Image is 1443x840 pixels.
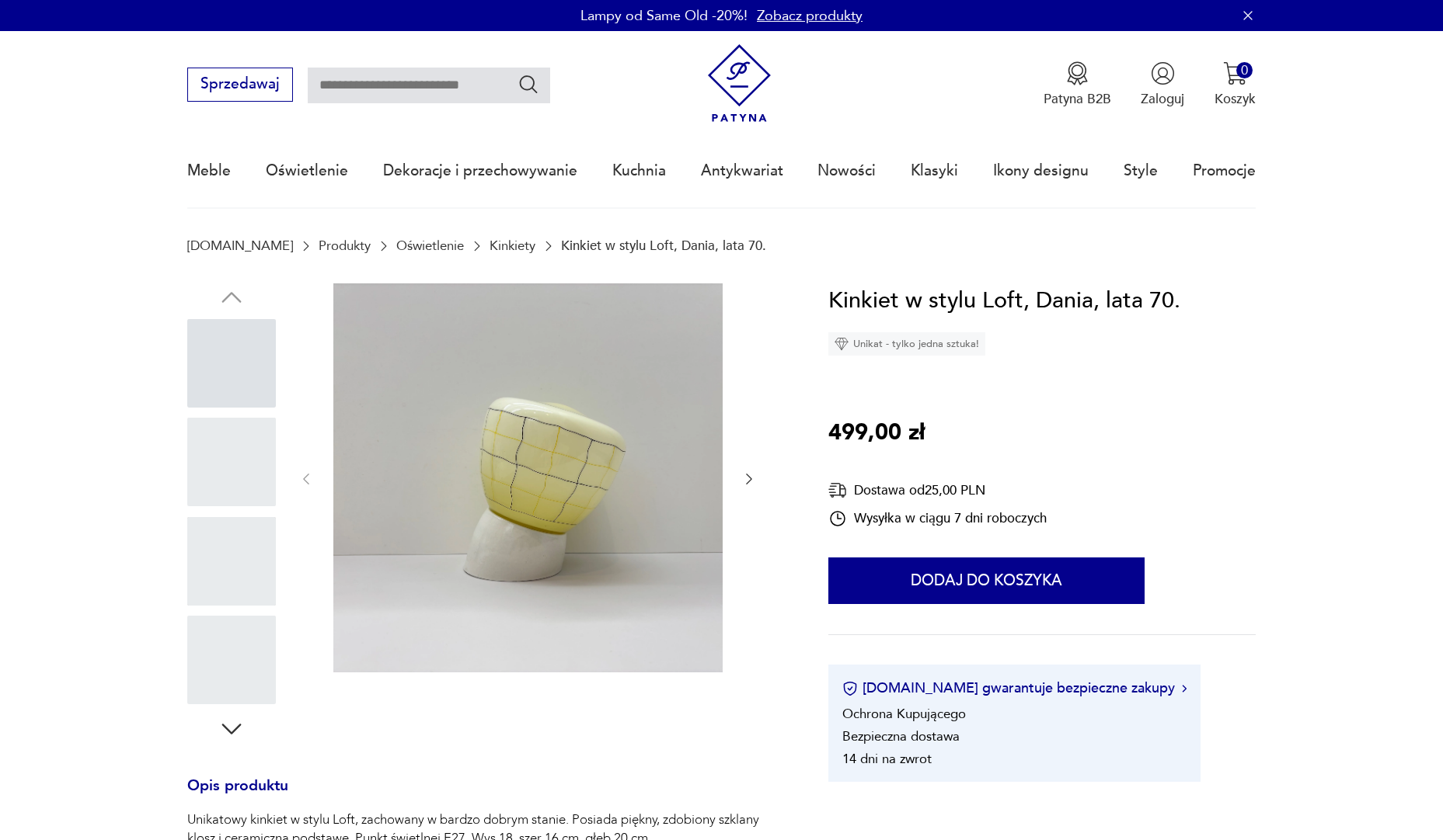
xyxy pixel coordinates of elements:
a: Dekoracje i przechowywanie [383,135,577,207]
a: Ikony designu [993,135,1089,207]
img: Patyna - sklep z meblami i dekoracjami vintage [700,44,779,123]
a: Oświetlenie [396,238,464,253]
a: Ikona medaluPatyna B2B [1044,61,1111,108]
button: Zaloguj [1141,61,1184,108]
p: Kinkiet w stylu Loft, Dania, lata 70. [561,238,766,253]
div: Dostawa od 25,00 PLN [828,481,1047,500]
a: Style [1124,135,1158,207]
button: Sprzedawaj [187,68,292,102]
img: Ikonka użytkownika [1151,61,1175,85]
a: Zobacz produkty [757,6,863,26]
div: 0 [1236,62,1253,78]
li: 14 dni na zwrot [842,750,932,768]
li: Ochrona Kupującego [842,705,966,723]
p: Lampy od Same Old -20%! [580,6,748,26]
img: Ikona medalu [1065,61,1089,85]
a: Nowości [817,135,876,207]
p: Patyna B2B [1044,90,1111,108]
a: Promocje [1193,135,1256,207]
p: 499,00 zł [828,415,925,451]
a: Produkty [319,238,371,253]
button: 0Koszyk [1215,61,1256,108]
h1: Kinkiet w stylu Loft, Dania, lata 70. [828,283,1180,319]
div: Unikat - tylko jedna sztuka! [828,332,985,356]
h3: Opis produktu [187,780,783,811]
div: Wysyłka w ciągu 7 dni roboczych [828,509,1047,528]
button: [DOMAIN_NAME] gwarantuje bezpieczne zakupy [842,679,1187,698]
p: Koszyk [1215,90,1256,108]
img: Ikona diamentu [835,337,849,351]
p: Zaloguj [1141,90,1184,108]
img: Ikona dostawy [828,481,847,500]
button: Szukaj [518,73,540,95]
a: Kuchnia [612,135,666,207]
a: Oświetlenie [266,135,348,207]
a: Kinkiety [490,238,535,253]
img: Ikona strzałki w prawo [1182,685,1187,692]
li: Bezpieczna dostawa [842,727,960,745]
a: Antykwariat [701,135,783,207]
button: Patyna B2B [1044,61,1111,108]
a: Meble [187,135,231,207]
img: Ikona koszyka [1223,61,1247,85]
a: Sprzedawaj [187,79,292,92]
a: [DOMAIN_NAME] [187,238,293,253]
img: Zdjęcie produktu Kinkiet w stylu Loft, Dania, lata 70. [333,283,723,672]
img: Ikona certyfikatu [842,681,858,696]
button: Dodaj do koszyka [828,557,1145,604]
a: Klasyki [911,135,958,207]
